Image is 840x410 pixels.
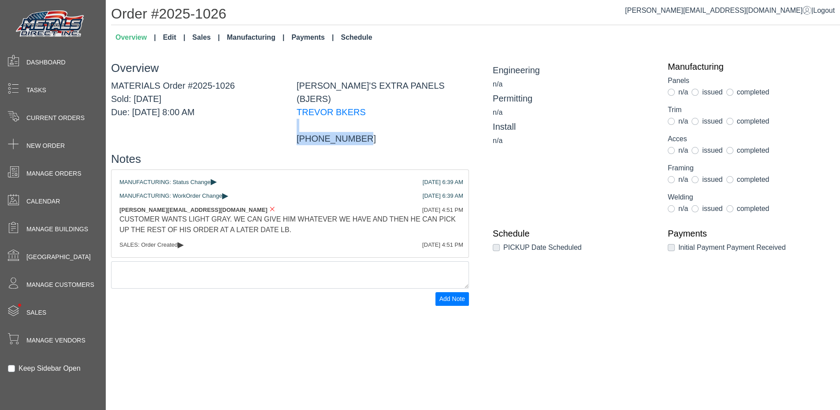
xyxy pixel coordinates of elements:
span: • [8,291,31,320]
h3: Overview [111,61,469,75]
span: Manage Vendors [26,336,85,345]
div: n/a [493,79,654,90]
span: [GEOGRAPHIC_DATA] [26,252,91,262]
label: Initial Payment Payment Received [678,242,786,253]
span: ▸ [222,192,228,198]
div: n/a [493,107,654,118]
div: MANUFACTURING: Status Change [119,178,461,187]
a: Schedule [337,29,375,46]
div: [DATE] 4:51 PM [422,241,463,249]
div: | [625,5,835,16]
h5: Permitting [493,93,654,104]
span: ▸ [178,241,184,247]
a: Manufacturing [223,29,288,46]
span: New Order [26,141,65,150]
a: Schedule [493,228,654,239]
span: Current Orders [26,113,85,123]
a: Payments [288,29,337,46]
a: [PERSON_NAME][EMAIL_ADDRESS][DOMAIN_NAME] [625,7,811,14]
div: MANUFACTURING: WorkOrder Change [119,192,461,200]
span: Sales [26,308,46,317]
div: [DATE] 6:39 AM [423,178,463,187]
h3: Notes [111,152,469,166]
h1: Order #2025-1026 [111,5,840,25]
img: Metals Direct Inc Logo [13,8,88,41]
span: Manage Customers [26,280,94,290]
h5: Install [493,121,654,132]
span: [PERSON_NAME][EMAIL_ADDRESS][DOMAIN_NAME] [119,207,268,213]
h5: Engineering [493,65,654,75]
label: Keep Sidebar Open [19,363,81,374]
div: MATERIALS Order #2025-1026 Sold: [DATE] Due: [DATE] 8:00 AM [104,79,290,145]
a: Payments [668,228,829,239]
span: Calendar [26,197,60,206]
span: Add Note [439,295,465,302]
span: Manage Orders [26,169,81,178]
span: Logout [813,7,835,14]
span: Manage Buildings [26,225,88,234]
span: Tasks [26,86,46,95]
div: [DATE] 6:39 AM [423,192,463,200]
a: Sales [189,29,223,46]
span: ▸ [211,178,217,184]
span: Dashboard [26,58,66,67]
label: PICKUP Date Scheduled [503,242,582,253]
div: SALES: Order Created [119,241,461,249]
div: n/a [493,135,654,146]
button: Add Note [435,292,469,306]
a: Overview [112,29,160,46]
div: [DATE] 4:51 PM [422,206,463,214]
div: CUSTOMER WANTS LIGHT GRAY. WE CAN GIVE HIM WHATEVER WE HAVE AND THEN HE CAN PICK UP THE REST OF H... [119,214,461,235]
div: [PERSON_NAME]'S EXTRA PANELS (BJERS) [PHONE_NUMBER] [290,79,476,145]
a: Edit [160,29,189,46]
a: TREVOR BKERS [297,107,366,117]
a: Manufacturing [668,61,829,72]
